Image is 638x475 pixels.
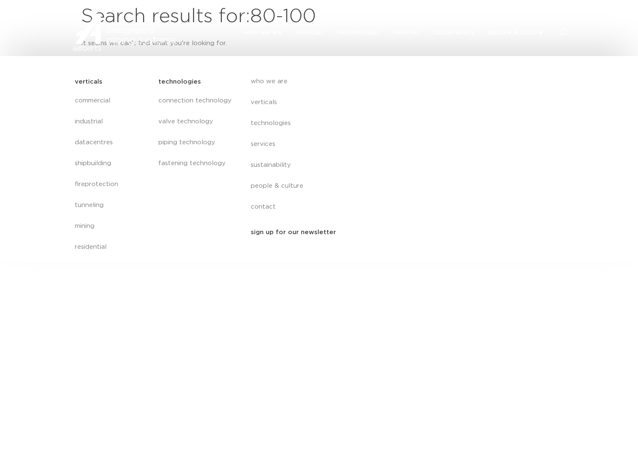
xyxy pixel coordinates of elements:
a: sustainability [433,15,475,49]
h5: verticals [75,75,102,89]
a: services [251,134,404,155]
nav: Menu [158,90,234,174]
a: industrial [75,111,150,132]
a: sustainability [251,155,404,176]
a: tunneling [75,195,150,216]
nav: Menu [251,71,404,217]
a: commercial [75,90,150,111]
a: datacentres [75,132,150,153]
a: shipbuilding [75,153,150,174]
a: people & culture [251,176,404,197]
a: verticals [251,92,404,113]
a: mining [75,216,150,237]
nav: Menu [244,15,543,49]
a: connection technology [158,90,234,111]
h5: technologies [158,75,201,89]
nav: Menu [75,90,150,258]
a: who we are [244,15,282,49]
a: who we are [251,71,404,92]
a: fastening technology [158,153,234,174]
a: verticals [296,15,323,49]
a: contact [251,197,404,217]
a: piping technology [158,132,234,153]
a: fireprotection [75,174,150,195]
a: technologies [337,15,379,49]
a: services [393,15,419,49]
h5: sign up for our newsletter [251,226,336,239]
a: residential [75,237,150,258]
a: valve technology [158,111,234,132]
a: technologies [251,113,404,134]
a: people & culture [488,15,543,49]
